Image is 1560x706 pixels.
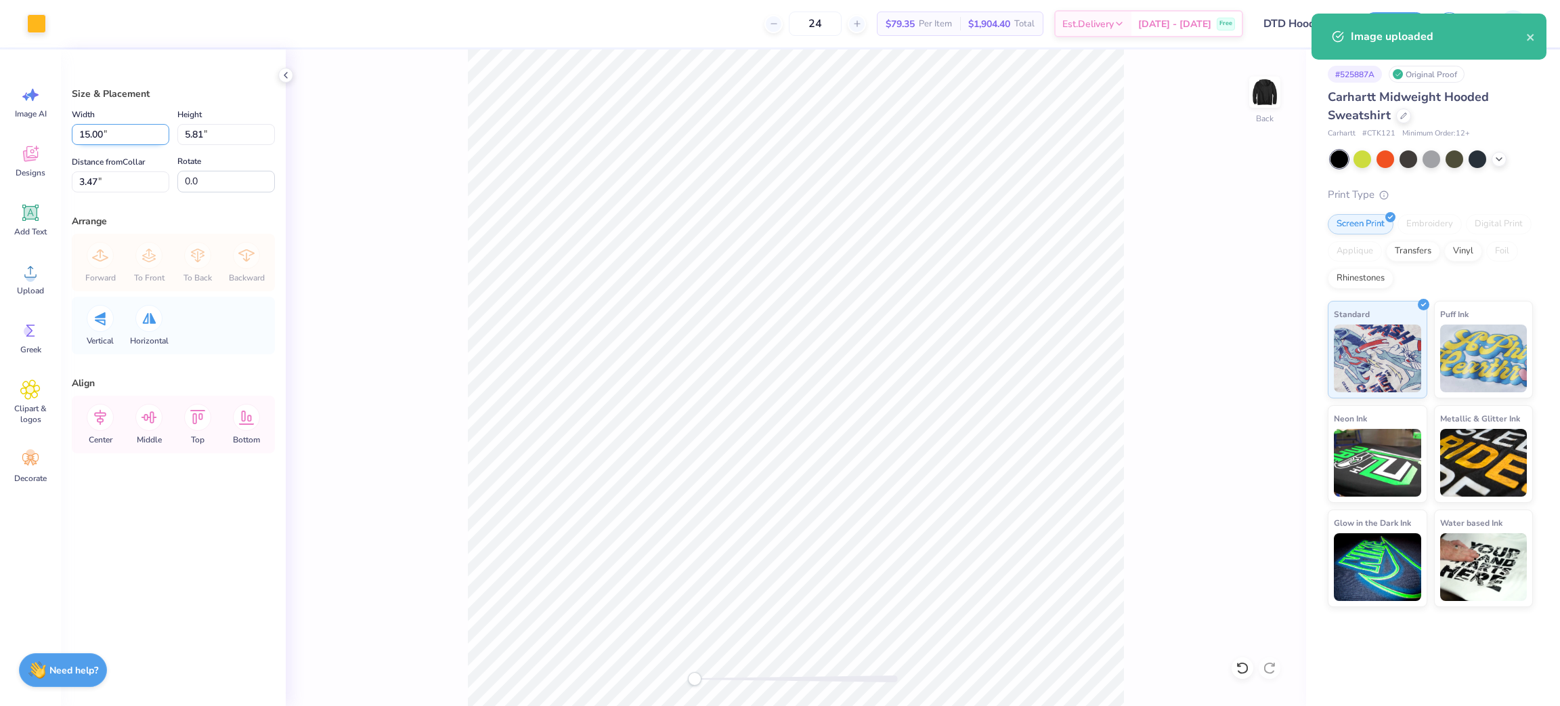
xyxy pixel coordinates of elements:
span: Designs [16,167,45,178]
strong: Need help? [49,664,98,677]
span: Per Item [919,17,952,31]
img: Standard [1334,325,1421,392]
span: Decorate [14,473,47,484]
span: Minimum Order: 12 + [1402,128,1470,140]
span: [DATE] - [DATE] [1138,17,1211,31]
img: Mark Joshua Mullasgo [1500,10,1527,37]
label: Rotate [177,153,201,169]
span: Center [89,434,112,445]
img: Puff Ink [1440,325,1527,392]
label: Height [177,106,202,123]
span: Middle [137,434,162,445]
img: Metallic & Glitter Ink [1440,429,1527,497]
span: Metallic & Glitter Ink [1440,411,1520,425]
div: Embroidery [1397,214,1462,234]
div: Screen Print [1328,214,1393,234]
span: Carhartt [1328,128,1356,140]
label: Distance from Collar [72,154,145,170]
div: Digital Print [1466,214,1532,234]
div: Print Type [1328,187,1533,203]
div: Foil [1486,241,1518,262]
span: $1,904.40 [968,17,1010,31]
span: Est. Delivery [1062,17,1114,31]
img: Back [1251,79,1278,106]
span: Bottom [233,434,260,445]
div: # 525887A [1328,66,1382,83]
button: close [1526,28,1536,45]
div: Align [72,376,275,390]
span: Neon Ink [1334,411,1367,425]
span: Upload [17,285,44,296]
span: Clipart & logos [8,403,53,425]
span: Horizontal [130,335,169,346]
div: Back [1256,112,1274,125]
label: Width [72,106,95,123]
span: Free [1219,19,1232,28]
span: Add Text [14,226,47,237]
span: Greek [20,344,41,355]
div: Applique [1328,241,1382,262]
a: MJ [1478,10,1533,37]
div: Arrange [72,214,275,228]
span: Top [191,434,204,445]
div: Rhinestones [1328,268,1393,289]
img: Glow in the Dark Ink [1334,533,1421,601]
img: Neon Ink [1334,429,1421,497]
div: Image uploaded [1351,28,1526,45]
img: Water based Ink [1440,533,1527,601]
span: # CTK121 [1362,128,1395,140]
span: Vertical [87,335,114,346]
div: Transfers [1386,241,1440,262]
span: Puff Ink [1440,307,1469,321]
input: – – [789,12,842,36]
input: Untitled Design [1253,10,1353,37]
div: Vinyl [1444,241,1482,262]
span: Standard [1334,307,1370,321]
span: Water based Ink [1440,516,1502,530]
span: Glow in the Dark Ink [1334,516,1411,530]
div: Original Proof [1389,66,1465,83]
span: Image AI [15,108,47,119]
div: Accessibility label [688,672,701,686]
span: Total [1014,17,1035,31]
span: $79.35 [886,17,915,31]
span: Carhartt Midweight Hooded Sweatshirt [1328,89,1489,123]
div: Size & Placement [72,87,275,101]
